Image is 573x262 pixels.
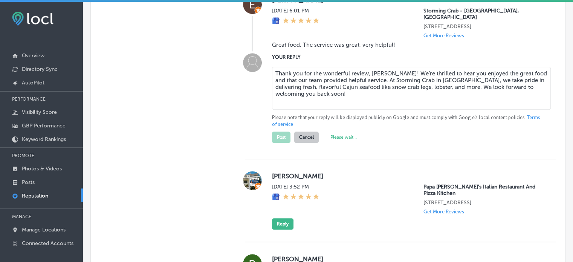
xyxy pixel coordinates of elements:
[423,199,544,206] p: 6200 N Atlantic Ave
[12,12,53,26] img: fda3e92497d09a02dc62c9cd864e3231.png
[272,41,544,48] blockquote: Great food. The service was great, very helpful!
[22,136,66,142] p: Keyword Rankings
[272,132,290,143] button: Post
[22,123,66,129] p: GBP Performance
[22,193,48,199] p: Reputation
[22,179,35,185] p: Posts
[423,209,464,215] p: Get More Reviews
[243,53,262,72] img: Image
[272,114,544,128] p: Please note that your reply will be displayed publicly on Google and must comply with Google's lo...
[272,184,319,190] label: [DATE] 3:52 PM
[22,240,73,247] p: Connected Accounts
[423,8,544,20] p: Storming Crab - Rapid City, SD
[272,218,293,230] button: Reply
[272,8,319,14] label: [DATE] 6:01 PM
[22,66,58,72] p: Directory Sync
[294,132,319,143] button: Cancel
[330,135,357,140] label: Please wait...
[22,52,44,59] p: Overview
[272,54,544,60] label: YOUR REPLY
[272,67,551,110] textarea: Thank you for the wonderful review, [PERSON_NAME]! We’re thrilled to hear you enjoyed the great f...
[22,227,66,233] p: Manage Locations
[283,17,319,25] div: 5 Stars
[22,80,44,86] p: AutoPilot
[272,114,540,128] a: Terms of service
[22,165,62,172] p: Photos & Videos
[423,23,544,30] p: 1756 eglin st
[423,33,464,38] p: Get More Reviews
[22,109,57,115] p: Visibility Score
[283,193,319,201] div: 5 Stars
[423,184,544,196] p: Papa Vito's Italian Restaurant And Pizza Kitchen
[272,172,544,180] label: [PERSON_NAME]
